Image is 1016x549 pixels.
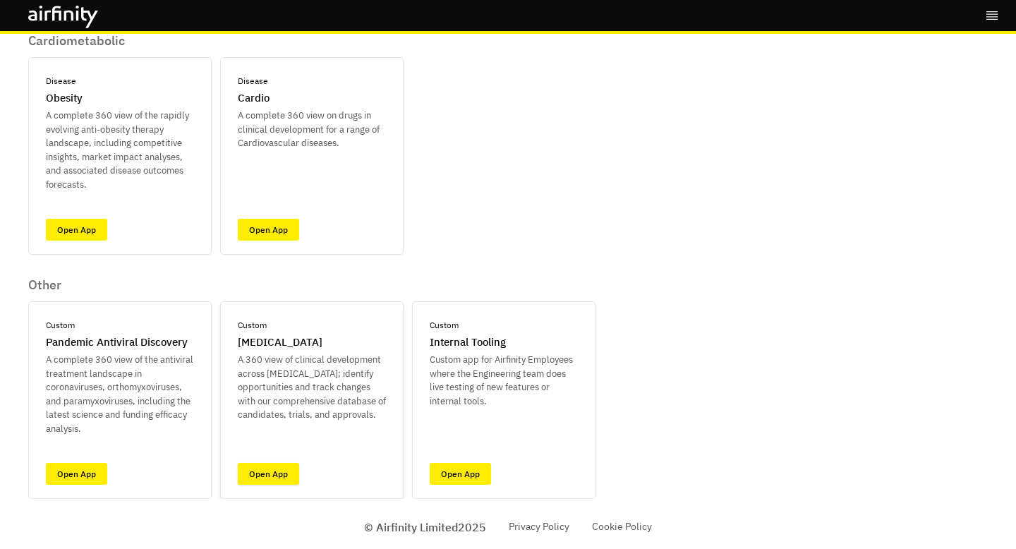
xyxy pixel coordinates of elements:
[238,334,322,351] p: [MEDICAL_DATA]
[46,463,107,485] a: Open App
[238,319,267,332] p: Custom
[238,219,299,241] a: Open App
[430,319,459,332] p: Custom
[238,463,299,485] a: Open App
[46,75,76,88] p: Disease
[364,519,486,536] p: © Airfinity Limited 2025
[46,319,75,332] p: Custom
[238,109,386,150] p: A complete 360 view on drugs in clinical development for a range of Cardiovascular diseases.
[430,463,491,485] a: Open App
[430,334,506,351] p: Internal Tooling
[46,219,107,241] a: Open App
[430,353,578,408] p: Custom app for Airfinity Employees where the Engineering team does live testing of new features o...
[238,353,386,422] p: A 360 view of clinical development across [MEDICAL_DATA]; identify opportunities and track change...
[46,353,194,435] p: A complete 360 view of the antiviral treatment landscape in coronaviruses, orthomyxoviruses, and ...
[28,277,595,293] p: Other
[46,109,194,191] p: A complete 360 view of the rapidly evolving anti-obesity therapy landscape, including competitive...
[238,90,270,107] p: Cardio
[238,75,268,88] p: Disease
[28,33,404,49] p: Cardiometabolic
[46,90,83,107] p: Obesity
[509,519,569,534] a: Privacy Policy
[46,334,188,351] p: Pandemic Antiviral Discovery
[592,519,652,534] a: Cookie Policy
